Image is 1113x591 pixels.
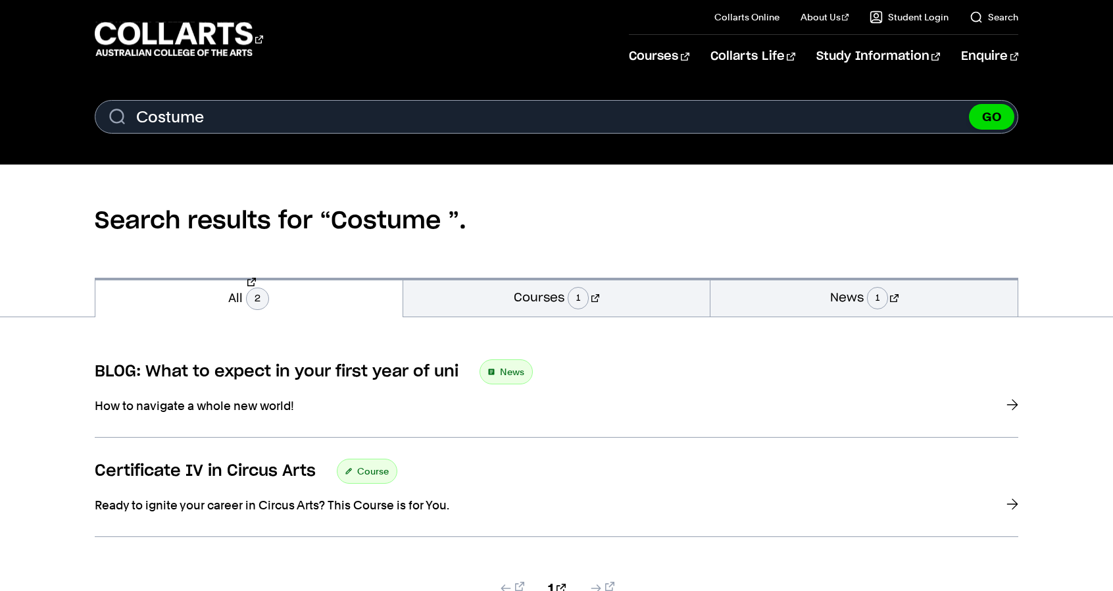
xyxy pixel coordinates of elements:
[710,278,1018,317] a: News1
[246,288,269,310] span: 2
[95,100,1018,134] input: Enter Search Term
[95,459,1018,537] a: Certificate IV in Circus Arts Course Ready to ignite your career in Circus Arts? This Course is f...
[714,11,779,24] a: Collarts Online
[801,11,849,24] a: About Us
[95,398,621,414] p: How to navigate a whole new world!
[867,287,888,309] span: 1
[568,287,589,309] span: 1
[961,35,1018,78] a: Enquire
[95,278,403,317] a: All2
[970,11,1018,24] a: Search
[95,497,621,513] p: Ready to ignite your career in Circus Arts? This Course is for You.
[357,462,389,480] span: Course
[500,363,524,381] span: News
[95,165,1018,278] h2: Search results for “Costume ”.
[95,362,458,382] h3: BLOG: What to expect in your first year of uni
[403,278,710,317] a: Courses1
[95,100,1018,134] form: Search
[710,35,795,78] a: Collarts Life
[816,35,940,78] a: Study Information
[95,359,1018,438] a: BLOG: What to expect in your first year of uni News How to navigate a whole new world!
[95,461,316,481] h3: Certificate IV in Circus Arts
[969,104,1014,130] button: GO
[870,11,949,24] a: Student Login
[629,35,689,78] a: Courses
[95,20,263,58] div: Go to homepage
